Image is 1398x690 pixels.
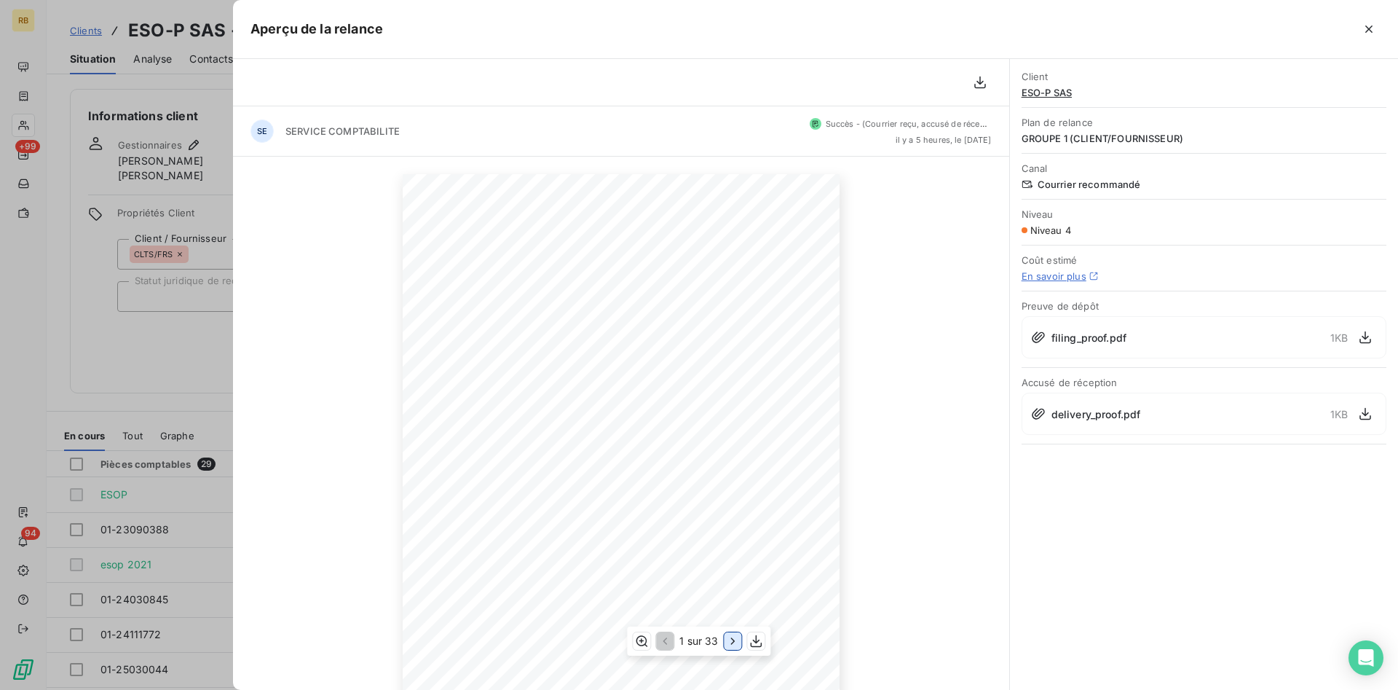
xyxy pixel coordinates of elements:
span: Niveau 4 [1030,224,1071,236]
span: [GEOGRAPHIC_DATA] [442,226,483,230]
span: D.80860095913 [770,269,806,273]
span: Accusé de réception [1022,377,1386,388]
h5: Aperçu de la relance [250,19,383,39]
span: 75013 [GEOGRAPHIC_DATA] [639,308,738,315]
span: SERVICE COMPTABILITE [285,125,400,137]
span: [GEOGRAPHIC_DATA] [639,315,700,321]
span: delivery_proof.pdf [1051,407,1141,422]
a: En savoir plus [1022,270,1086,282]
span: [STREET_ADDRESS] [442,208,490,213]
span: 1 sur 33 [679,634,718,648]
span: filing_proof.pdf [1051,330,1126,345]
span: Preuve de dépôt [1022,300,1386,312]
span: BP 72067 [442,213,464,217]
span: Plan de relance [1022,117,1386,128]
span: Canal [1022,162,1386,174]
span: 23099996912328990000 1/1 [748,264,814,268]
span: il y a 5 heures, le [DATE] [896,136,992,144]
span: [STREET_ADDRESS][PERSON_NAME][PERSON_NAME] [639,302,829,308]
div: SE [250,119,274,143]
span: Coût estimé [1022,254,1386,266]
span: ESO-P SAS [639,295,674,302]
div: Open Intercom Messenger [1348,640,1383,675]
span: Client [1022,71,1386,82]
span: Niveau [1022,208,1386,220]
span: 1 KB [1330,330,1348,345]
span: Succès - (Courrier reçu, accusé de réception disponible) [826,119,1048,129]
span: GROUPE 1 (CLIENT/FOURNISSEUR) [1022,133,1386,144]
span: 1 KB [1330,407,1348,422]
span: 35920 RENNES CEDEX [442,221,492,226]
span: ESO-P SAS [1022,87,1386,98]
span: Courrier recommandé [1022,179,1386,190]
span: ESO-P SAS [639,289,674,295]
span: SAS ROMI BRETAGNE [442,204,489,208]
